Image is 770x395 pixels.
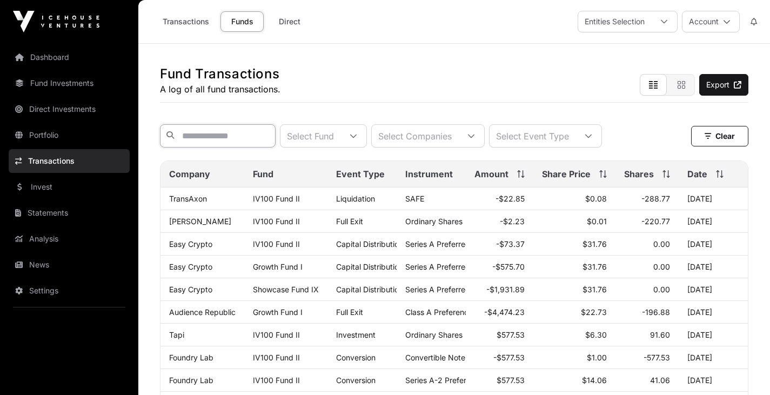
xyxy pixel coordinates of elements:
td: -$73.37 [466,233,533,256]
span: Liquidation [336,194,375,203]
h1: Fund Transactions [160,65,280,83]
a: Foundry Lab [169,376,213,385]
span: IV100 Fund II [253,194,300,203]
span: Growth Fund I [253,307,303,317]
a: Direct [268,11,311,32]
span: Fund [253,168,273,180]
td: [DATE] [679,346,748,369]
a: Statements [9,201,130,225]
span: IV100 Fund II [253,217,300,226]
td: [DATE] [679,301,748,324]
td: 0.00 [615,278,679,301]
a: Direct Investments [9,97,130,121]
td: $0.08 [533,188,615,210]
td: $1.00 [533,346,615,369]
td: 91.60 [615,324,679,346]
span: Full Exit [336,307,363,317]
span: Showcase Fund IX [253,285,319,294]
span: Investment [336,330,376,339]
span: SAFE [405,194,424,203]
span: Share Price [542,168,591,180]
span: IV100 Fund II [253,353,300,362]
span: Full Exit [336,217,363,226]
span: Company [169,168,210,180]
a: Settings [9,279,130,303]
img: Icehouse Ventures Logo [13,11,99,32]
td: [DATE] [679,278,748,301]
a: Export [699,74,748,96]
span: IV100 Fund II [253,330,300,339]
td: -196.88 [615,301,679,324]
span: Class A Preference Shares [405,307,499,317]
span: Ordinary Shares [405,330,463,339]
td: -220.77 [615,210,679,233]
span: Capital Distribution [336,285,403,294]
td: -$577.53 [466,346,533,369]
td: -$4,474.23 [466,301,533,324]
p: A log of all fund transactions. [160,83,280,96]
span: Capital Distribution [336,239,403,249]
a: Funds [220,11,264,32]
span: Growth Fund I [253,262,303,271]
a: Audience Republic [169,307,236,317]
span: Event Type [336,168,385,180]
td: -$1,931.89 [466,278,533,301]
a: News [9,253,130,277]
a: Portfolio [9,123,130,147]
div: Entities Selection [578,11,651,32]
a: Dashboard [9,45,130,69]
iframe: Chat Widget [716,343,770,395]
span: Instrument [405,168,453,180]
span: Ordinary Shares [405,217,463,226]
td: -577.53 [615,346,679,369]
div: Select Companies [372,125,458,147]
td: $0.01 [533,210,615,233]
span: Amount [474,168,508,180]
td: [DATE] [679,324,748,346]
td: $31.76 [533,278,615,301]
td: $577.53 [466,324,533,346]
div: Select Fund [280,125,340,147]
td: -288.77 [615,188,679,210]
td: 0.00 [615,256,679,278]
td: -$2.23 [466,210,533,233]
a: [PERSON_NAME] [169,217,231,226]
a: Transactions [9,149,130,173]
td: [DATE] [679,210,748,233]
td: $577.53 [466,369,533,392]
a: Easy Crypto [169,285,212,294]
td: $14.06 [533,369,615,392]
td: [DATE] [679,188,748,210]
span: Conversion [336,353,376,362]
td: [DATE] [679,369,748,392]
span: Conversion [336,376,376,385]
a: Easy Crypto [169,262,212,271]
a: Foundry Lab [169,353,213,362]
td: -$575.70 [466,256,533,278]
span: IV100 Fund II [253,376,300,385]
span: Date [687,168,707,180]
span: Series A Preferred Share [405,239,493,249]
button: Clear [691,126,748,146]
span: Capital Distribution [336,262,403,271]
span: IV100 Fund II [253,239,300,249]
a: TransAxon [169,194,207,203]
div: Select Event Type [490,125,575,147]
td: [DATE] [679,233,748,256]
td: [DATE] [679,256,748,278]
span: Series A Preferred Share [405,285,493,294]
a: Easy Crypto [169,239,212,249]
span: Shares [624,168,654,180]
a: Invest [9,175,130,199]
a: Tapi [169,330,184,339]
button: Account [682,11,740,32]
a: Fund Investments [9,71,130,95]
td: 41.06 [615,369,679,392]
td: $31.76 [533,233,615,256]
td: $6.30 [533,324,615,346]
a: Analysis [9,227,130,251]
td: -$22.85 [466,188,533,210]
span: Convertible Note ([DATE]) [405,353,498,362]
td: $31.76 [533,256,615,278]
